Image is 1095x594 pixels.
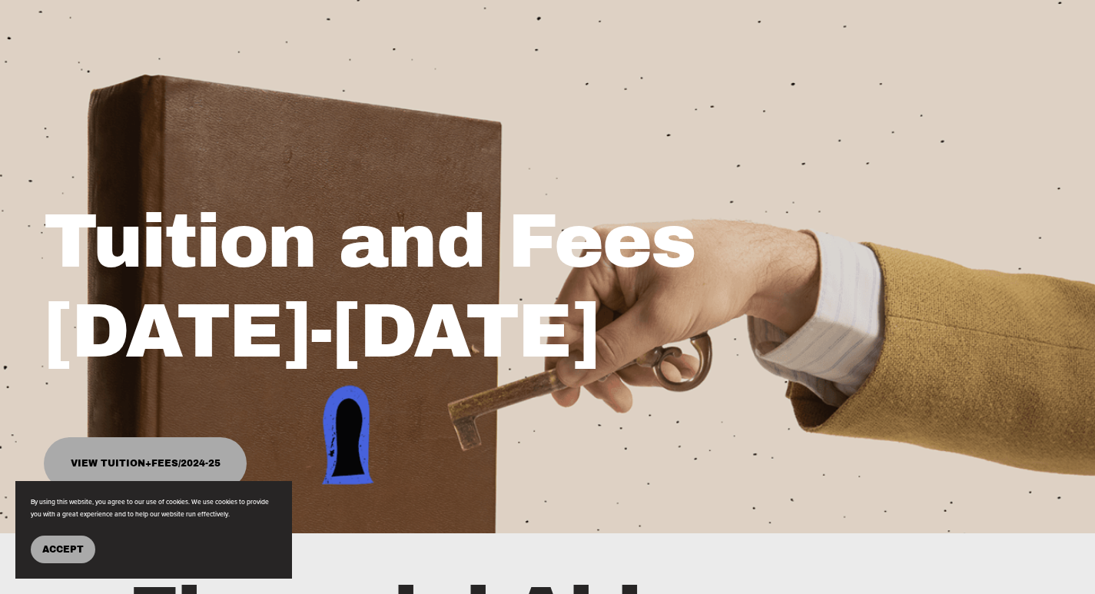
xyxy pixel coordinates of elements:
button: Accept [31,536,95,563]
h1: Tuition and Fees [DATE]-[DATE] [44,197,798,377]
section: Cookie banner [15,481,292,579]
span: Accept [42,544,84,555]
p: By using this website, you agree to our use of cookies. We use cookies to provide you with a grea... [31,496,277,520]
a: View Tuition+Fees/2024-25 [44,437,247,489]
